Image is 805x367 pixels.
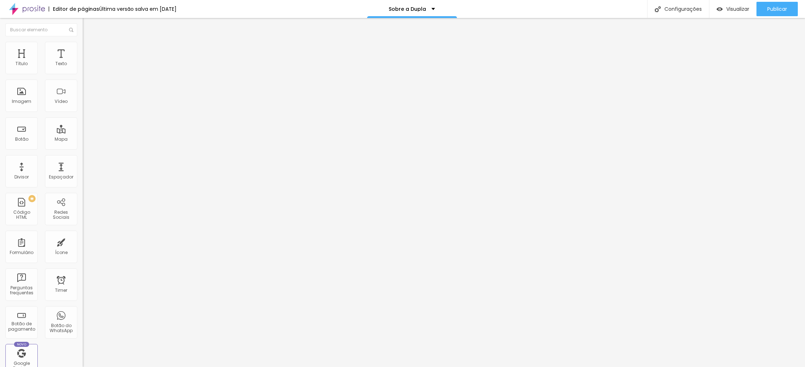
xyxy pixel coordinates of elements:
[55,137,68,142] div: Mapa
[47,323,75,334] div: Botão do WhatsApp
[14,175,29,180] div: Divisor
[99,6,177,12] div: Última versão salva em [DATE]
[55,99,68,104] div: Vídeo
[767,6,787,12] span: Publicar
[83,18,805,367] iframe: Editor
[717,6,723,12] img: view-1.svg
[55,61,67,66] div: Texto
[7,210,36,220] div: Código HTML
[55,288,67,293] div: Timer
[389,6,426,12] p: Sobre a Dupla
[10,250,33,255] div: Formulário
[726,6,749,12] span: Visualizar
[55,250,68,255] div: Ícone
[7,285,36,296] div: Perguntas frequentes
[47,210,75,220] div: Redes Sociais
[7,321,36,332] div: Botão de pagamento
[12,99,31,104] div: Imagem
[15,137,28,142] div: Botão
[14,342,29,347] div: Novo
[655,6,661,12] img: Icone
[69,28,73,32] img: Icone
[709,2,756,16] button: Visualizar
[15,61,28,66] div: Título
[756,2,798,16] button: Publicar
[49,175,73,180] div: Espaçador
[49,6,99,12] div: Editor de páginas
[5,23,77,36] input: Buscar elemento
